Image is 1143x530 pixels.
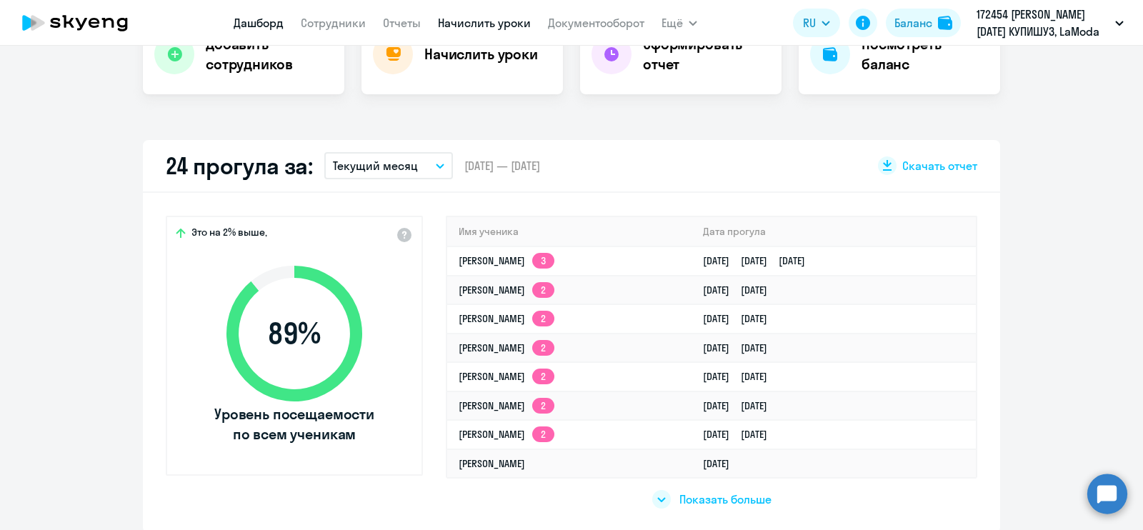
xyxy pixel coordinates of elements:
p: Текущий месяц [333,157,418,174]
a: [DATE][DATE] [703,284,779,296]
a: [PERSON_NAME]2 [459,399,554,412]
span: RU [803,14,816,31]
div: Баланс [894,14,932,31]
img: balance [938,16,952,30]
a: Дашборд [234,16,284,30]
h4: Начислить уроки [424,44,538,64]
app-skyeng-badge: 2 [532,282,554,298]
button: RU [793,9,840,37]
span: Уровень посещаемости по всем ученикам [212,404,376,444]
h2: 24 прогула за: [166,151,313,180]
h4: Добавить сотрудников [206,34,333,74]
a: [DATE][DATE] [703,312,779,325]
span: Ещё [662,14,683,31]
a: Начислить уроки [438,16,531,30]
a: [PERSON_NAME]2 [459,312,554,325]
a: [PERSON_NAME]2 [459,370,554,383]
span: 89 % [212,316,376,351]
a: [PERSON_NAME] [459,457,525,470]
p: 172454 [PERSON_NAME][DATE] КУПИШУЗ, LaModa КУПИШУЗ, ООО [977,6,1109,40]
button: Ещё [662,9,697,37]
span: Показать больше [679,491,772,507]
a: Сотрудники [301,16,366,30]
app-skyeng-badge: 2 [532,398,554,414]
span: Это на 2% выше, [191,226,267,243]
button: Текущий месяц [324,152,453,179]
a: [PERSON_NAME]2 [459,428,554,441]
h4: Сформировать отчет [643,34,770,74]
h4: Посмотреть баланс [862,34,989,74]
app-skyeng-badge: 2 [532,340,554,356]
button: Балансbalance [886,9,961,37]
a: [PERSON_NAME]3 [459,254,554,267]
a: [DATE][DATE] [703,428,779,441]
app-skyeng-badge: 2 [532,311,554,326]
a: [PERSON_NAME]2 [459,341,554,354]
th: Дата прогула [692,217,976,246]
app-skyeng-badge: 2 [532,426,554,442]
a: [PERSON_NAME]2 [459,284,554,296]
a: [DATE][DATE] [703,399,779,412]
a: [DATE][DATE][DATE] [703,254,817,267]
span: Скачать отчет [902,158,977,174]
th: Имя ученика [447,217,692,246]
app-skyeng-badge: 2 [532,369,554,384]
a: Отчеты [383,16,421,30]
button: 172454 [PERSON_NAME][DATE] КУПИШУЗ, LaModa КУПИШУЗ, ООО [969,6,1131,40]
a: [DATE][DATE] [703,341,779,354]
app-skyeng-badge: 3 [532,253,554,269]
a: Документооборот [548,16,644,30]
span: [DATE] — [DATE] [464,158,540,174]
a: [DATE] [703,457,741,470]
a: [DATE][DATE] [703,370,779,383]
